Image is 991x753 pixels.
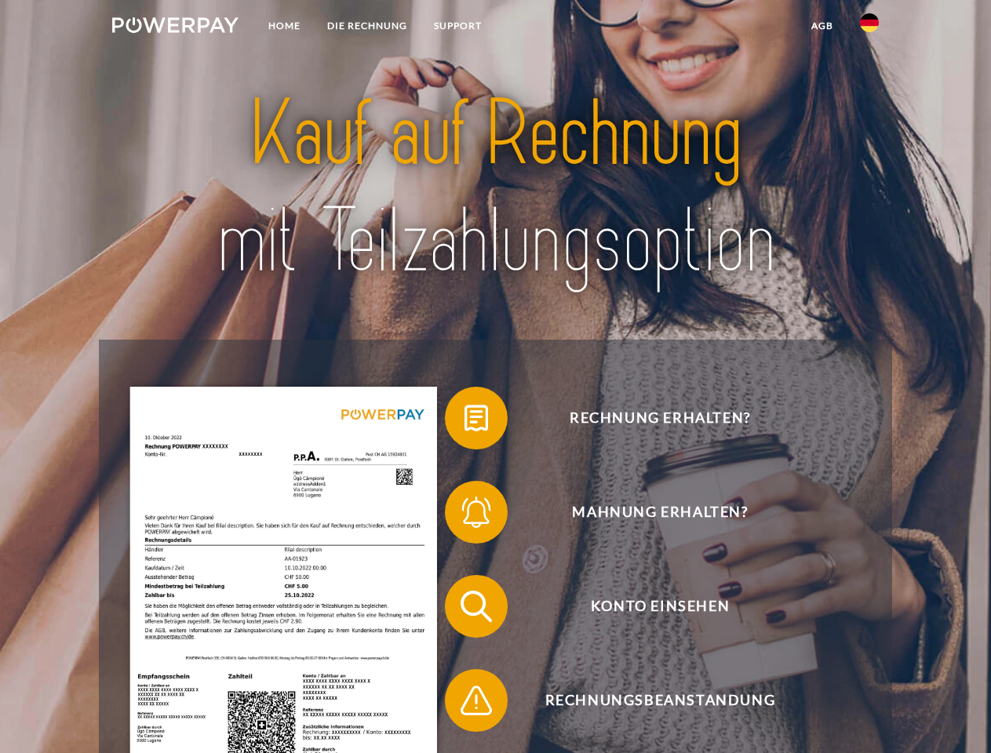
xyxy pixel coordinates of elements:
a: Home [255,12,314,40]
span: Mahnung erhalten? [468,481,852,544]
button: Rechnungsbeanstandung [445,669,853,732]
button: Konto einsehen [445,575,853,638]
img: qb_bell.svg [457,493,496,532]
a: DIE RECHNUNG [314,12,421,40]
img: title-powerpay_de.svg [150,75,841,300]
img: logo-powerpay-white.svg [112,17,239,33]
span: Konto einsehen [468,575,852,638]
span: Rechnungsbeanstandung [468,669,852,732]
a: SUPPORT [421,12,495,40]
img: de [860,13,879,32]
img: qb_bill.svg [457,398,496,438]
span: Rechnung erhalten? [468,387,852,449]
button: Rechnung erhalten? [445,387,853,449]
img: qb_search.svg [457,587,496,626]
button: Mahnung erhalten? [445,481,853,544]
a: agb [798,12,847,40]
img: qb_warning.svg [457,681,496,720]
